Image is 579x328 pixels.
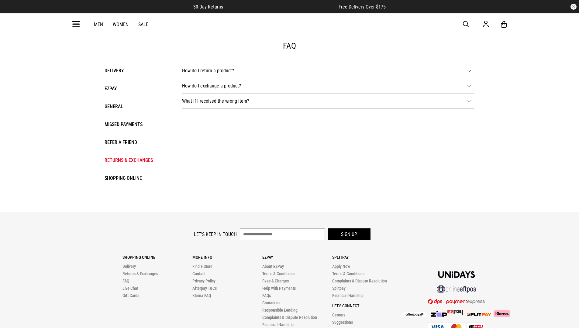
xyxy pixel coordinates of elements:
[339,4,386,10] span: Free Delivery Over $175
[122,264,136,269] a: Delivery
[122,286,138,291] a: Live Chat
[332,278,387,283] a: Complaints & Dispute Resolution
[270,20,310,29] img: Redrat logo
[94,22,103,27] a: Men
[105,174,170,183] li: Shopping Online
[138,22,148,27] a: Sale
[402,312,427,317] img: Afterpay
[430,311,447,317] img: Zip
[328,228,370,240] button: Sign up
[332,313,345,317] a: Careers
[122,293,139,298] a: Gift Cards
[262,308,298,313] a: Responsible Lending
[332,303,402,308] p: Let's Connect
[262,264,284,269] a: About EZPay
[105,156,170,165] li: Returns & Exchanges
[332,264,350,269] a: Apply Now
[192,264,212,269] a: Find a Store
[428,299,485,304] img: DPS
[262,278,289,283] a: Fees & Charges
[192,271,205,276] a: Contact
[105,66,170,75] li: Delivery
[182,94,474,109] li: What if I received the wrong item?
[262,300,280,305] a: Contact us
[192,293,211,298] a: Klarna FAQ
[332,293,364,298] a: Financial Hardship
[192,255,262,260] p: More Info
[491,310,510,317] img: Klarna
[262,293,271,298] a: FAQs
[105,138,170,147] li: Refer a Friend
[193,4,223,10] span: 30 Day Returns
[105,102,170,111] li: General
[122,255,192,260] p: Shopping Online
[182,78,474,94] li: How do I exchange a product?
[262,271,295,276] a: Terms & Conditions
[105,41,475,51] h1: FAQ
[438,271,475,278] img: Unidays
[332,271,364,276] a: Terms & Conditions
[437,285,476,293] img: online eftpos
[192,286,217,291] a: Afterpay T&Cs
[113,22,129,27] a: Women
[262,315,317,320] a: Complaints & Dispute Resolution
[122,278,129,283] a: FAQ
[332,320,353,325] a: Suggestions
[182,63,474,78] li: How do I return a product?
[262,322,294,327] a: Financial Hardship
[105,84,170,93] li: EZPAY
[332,286,346,291] a: Splitpay
[122,271,158,276] a: Returns & Exchanges
[447,310,463,315] img: Splitpay
[467,313,491,316] img: Splitpay
[194,231,237,237] label: Let's keep in touch
[105,120,170,129] li: Missed Payments
[235,4,326,10] iframe: Customer reviews powered by Trustpilot
[262,286,296,291] a: Help with Payments
[332,255,402,260] p: Splitpay
[192,278,215,283] a: Privacy Policy
[262,255,332,260] p: Ezpay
